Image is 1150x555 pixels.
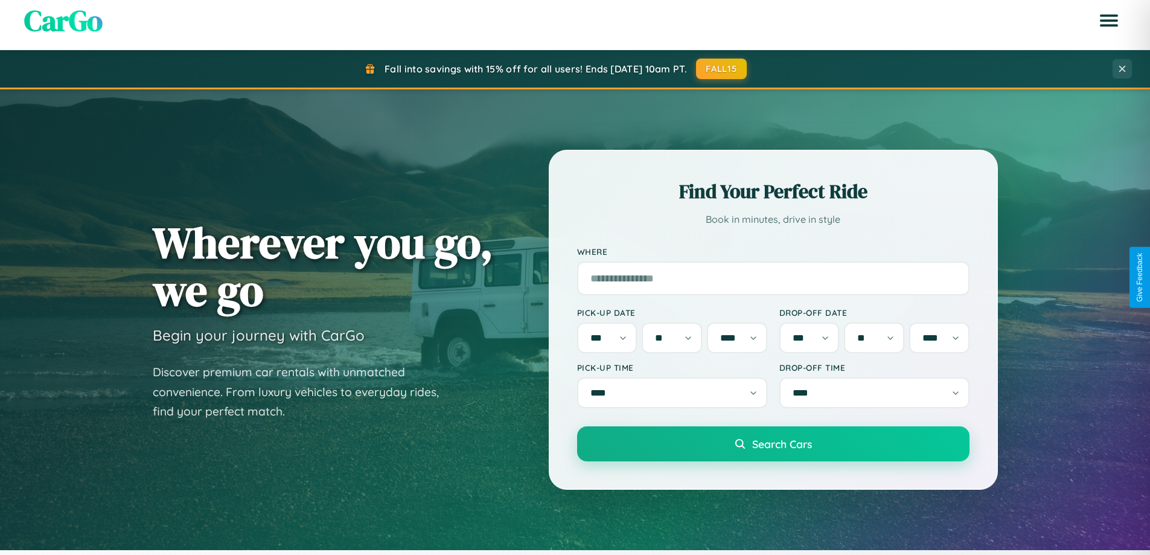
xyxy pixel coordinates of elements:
label: Drop-off Time [779,362,970,373]
button: Open menu [1092,4,1126,37]
h2: Find Your Perfect Ride [577,178,970,205]
label: Pick-up Time [577,362,767,373]
div: Give Feedback [1136,253,1144,302]
label: Pick-up Date [577,307,767,318]
p: Book in minutes, drive in style [577,211,970,228]
span: CarGo [24,1,103,40]
p: Discover premium car rentals with unmatched convenience. From luxury vehicles to everyday rides, ... [153,362,455,422]
button: FALL15 [696,59,747,79]
label: Drop-off Date [779,307,970,318]
label: Where [577,246,970,257]
span: Search Cars [752,437,812,451]
span: Fall into savings with 15% off for all users! Ends [DATE] 10am PT. [385,63,687,75]
button: Search Cars [577,426,970,461]
h3: Begin your journey with CarGo [153,326,365,344]
h1: Wherever you go, we go [153,219,493,314]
